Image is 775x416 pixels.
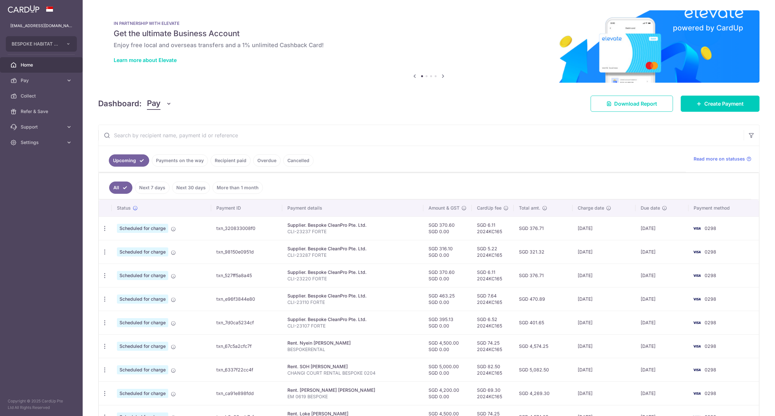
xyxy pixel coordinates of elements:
span: Pay [21,77,63,84]
div: Rent. SOH [PERSON_NAME] [287,363,418,370]
p: EM 0619 BESPOKE [287,393,418,400]
input: Search by recipient name, payment id or reference [98,125,744,146]
td: SGD 6.52 2024KC165 [472,311,514,334]
img: CardUp [8,5,39,13]
td: txn_e96f3844e80 [211,287,282,311]
span: Download Report [614,100,657,108]
td: [DATE] [635,381,688,405]
a: Create Payment [681,96,759,112]
span: Scheduled for charge [117,365,168,374]
span: 0298 [705,367,716,372]
td: [DATE] [573,216,635,240]
td: SGD 5,082.50 [514,358,573,381]
span: 0298 [705,343,716,349]
p: CHANGI COURT RENTAL BESPOKE 0204 [287,370,418,376]
td: SGD 370.60 SGD 0.00 [423,216,472,240]
td: [DATE] [573,240,635,264]
p: [EMAIL_ADDRESS][DOMAIN_NAME] [10,23,72,29]
td: SGD 6.11 2024KC165 [472,264,514,287]
img: Bank Card [690,319,703,327]
td: [DATE] [573,264,635,287]
img: Bank Card [690,390,703,397]
img: Bank Card [690,224,703,232]
div: Rent. Nyein [PERSON_NAME] [287,340,418,346]
td: SGD 370.60 SGD 0.00 [423,264,472,287]
td: SGD 6.11 2024KC165 [472,216,514,240]
td: [DATE] [573,311,635,334]
span: Scheduled for charge [117,318,168,327]
td: SGD 470.89 [514,287,573,311]
span: Scheduled for charge [117,271,168,280]
td: [DATE] [635,216,688,240]
td: txn_67c5a2cfc7f [211,334,282,358]
button: Pay [147,98,172,110]
a: More than 1 month [212,182,263,194]
img: Bank Card [690,295,703,303]
p: IN PARTNERSHIP WITH ELEVATE [114,21,744,26]
td: SGD 5,000.00 SGD 0.00 [423,358,472,381]
div: Supplier. Bespoke CleanPro Pte. Ltd. [287,222,418,228]
td: SGD 395.13 SGD 0.00 [423,311,472,334]
span: Scheduled for charge [117,247,168,256]
span: Collect [21,93,63,99]
td: txn_6337f22cc4f [211,358,282,381]
img: Bank Card [690,342,703,350]
td: SGD 82.50 2024KC165 [472,358,514,381]
td: [DATE] [635,240,688,264]
span: Support [21,124,63,130]
a: Cancelled [283,154,314,167]
td: txn_320833008f0 [211,216,282,240]
a: Payments on the way [152,154,208,167]
a: Download Report [591,96,673,112]
div: Supplier. Bespoke CleanPro Pte. Ltd. [287,316,418,323]
span: Total amt. [519,205,540,211]
span: 0298 [705,296,716,302]
a: Next 7 days [135,182,170,194]
span: 0298 [705,390,716,396]
span: Scheduled for charge [117,224,168,233]
td: txn_ca91e898fdd [211,381,282,405]
p: CLI-23110 FORTE [287,299,418,306]
td: [DATE] [573,287,635,311]
div: Supplier. Bespoke CleanPro Pte. Ltd. [287,245,418,252]
span: CardUp fee [477,205,501,211]
img: Renovation banner [98,10,759,83]
td: SGD 69.30 2024KC165 [472,381,514,405]
td: SGD 74.25 2024KC165 [472,334,514,358]
td: SGD 316.10 SGD 0.00 [423,240,472,264]
td: [DATE] [635,264,688,287]
span: 0298 [705,320,716,325]
img: Bank Card [690,248,703,256]
td: SGD 7.64 2024KC165 [472,287,514,311]
td: SGD 376.71 [514,216,573,240]
td: txn_7d0ca5234cf [211,311,282,334]
span: BESPOKE HABITAT FORTE PTE. LTD. [12,41,59,47]
button: BESPOKE HABITAT FORTE PTE. LTD. [6,36,77,52]
p: CLI-23237 FORTE [287,228,418,235]
a: Recipient paid [211,154,251,167]
h5: Get the ultimate Business Account [114,28,744,39]
p: CLI-23107 FORTE [287,323,418,329]
a: Read more on statuses [694,156,751,162]
div: Rent. [PERSON_NAME] [PERSON_NAME] [287,387,418,393]
span: Amount & GST [429,205,460,211]
span: Create Payment [704,100,744,108]
a: Overdue [253,154,281,167]
div: Supplier. Bespoke CleanPro Pte. Ltd. [287,269,418,276]
td: SGD 376.71 [514,264,573,287]
a: Upcoming [109,154,149,167]
img: Bank Card [690,366,703,374]
td: SGD 463.25 SGD 0.00 [423,287,472,311]
span: 0298 [705,225,716,231]
span: Scheduled for charge [117,389,168,398]
td: SGD 5.22 2024KC165 [472,240,514,264]
span: Scheduled for charge [117,342,168,351]
span: Pay [147,98,160,110]
td: [DATE] [573,358,635,381]
a: Learn more about Elevate [114,57,177,63]
img: Bank Card [690,272,703,279]
td: txn_98150e0951d [211,240,282,264]
div: Supplier. Bespoke CleanPro Pte. Ltd. [287,293,418,299]
p: CLI-23287 FORTE [287,252,418,258]
span: Due date [641,205,660,211]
